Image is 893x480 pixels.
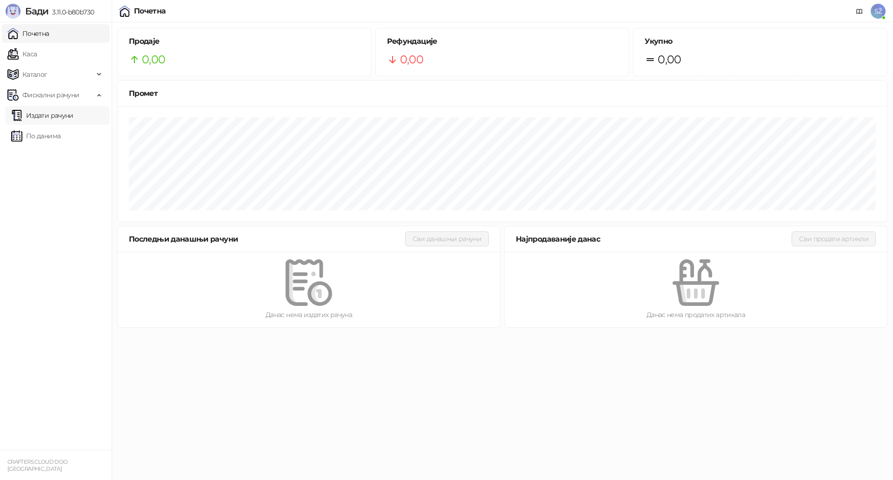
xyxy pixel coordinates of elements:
[129,36,360,47] h5: Продаје
[645,36,876,47] h5: Укупно
[142,51,165,68] span: 0,00
[129,88,876,99] div: Промет
[133,310,485,320] div: Данас нема издатих рачуна
[25,6,48,17] span: Бади
[11,106,73,125] a: Издати рачуни
[387,36,618,47] h5: Рефундације
[405,231,489,246] button: Сви данашњи рачуни
[6,4,20,19] img: Logo
[7,459,67,472] small: CRAFTERS CLOUD DOO [GEOGRAPHIC_DATA]
[792,231,876,246] button: Сви продати артикли
[22,86,79,104] span: Фискални рачуни
[400,51,423,68] span: 0,00
[520,310,872,320] div: Данас нема продатих артикала
[11,127,60,145] a: По данима
[22,65,47,84] span: Каталог
[129,233,405,245] div: Последњи данашњи рачуни
[48,8,94,16] span: 3.11.0-b80b730
[852,4,867,19] a: Документација
[134,7,166,15] div: Почетна
[516,233,792,245] div: Најпродаваније данас
[7,24,49,43] a: Почетна
[658,51,681,68] span: 0,00
[7,45,37,63] a: Каса
[871,4,886,19] span: SŽ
